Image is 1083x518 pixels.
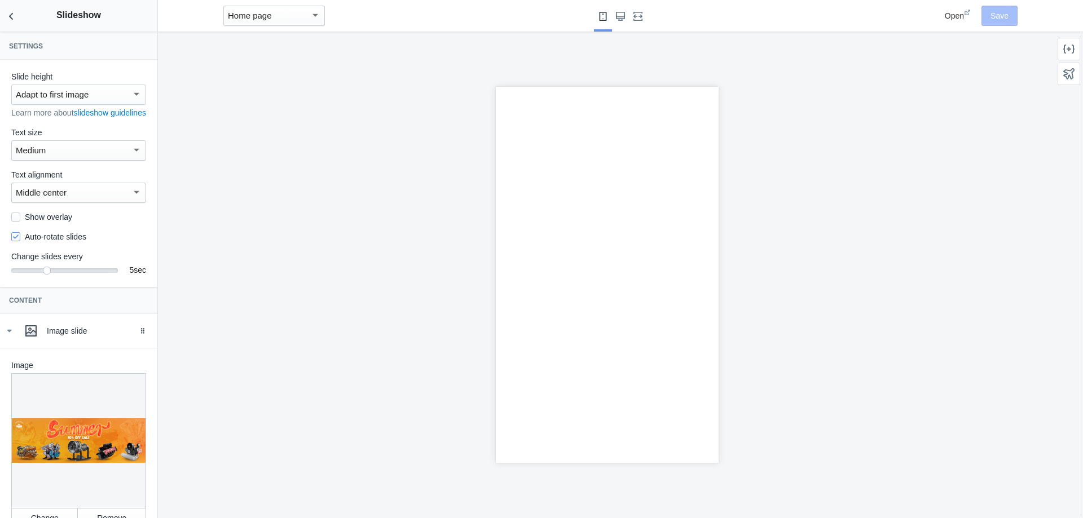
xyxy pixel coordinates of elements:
[11,251,146,262] label: Change slides every
[11,360,146,371] label: Image
[11,71,146,82] label: Slide height
[134,265,146,275] span: sec
[16,145,46,155] mat-select-trigger: Medium
[945,11,964,20] span: Open
[11,169,146,180] label: Text alignment
[16,90,89,99] mat-select-trigger: Adapt to first image
[11,231,86,242] label: Auto-rotate slides
[9,42,148,51] h3: Settings
[9,296,148,305] h3: Content
[16,188,67,197] mat-select-trigger: Middle center
[11,127,146,138] label: Text size
[129,265,134,275] span: 5
[74,108,146,117] a: slideshow guidelines
[47,325,149,337] div: Image slide
[11,107,146,118] p: Learn more about
[11,211,72,223] label: Show overlay
[228,11,272,20] mat-select-trigger: Home page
